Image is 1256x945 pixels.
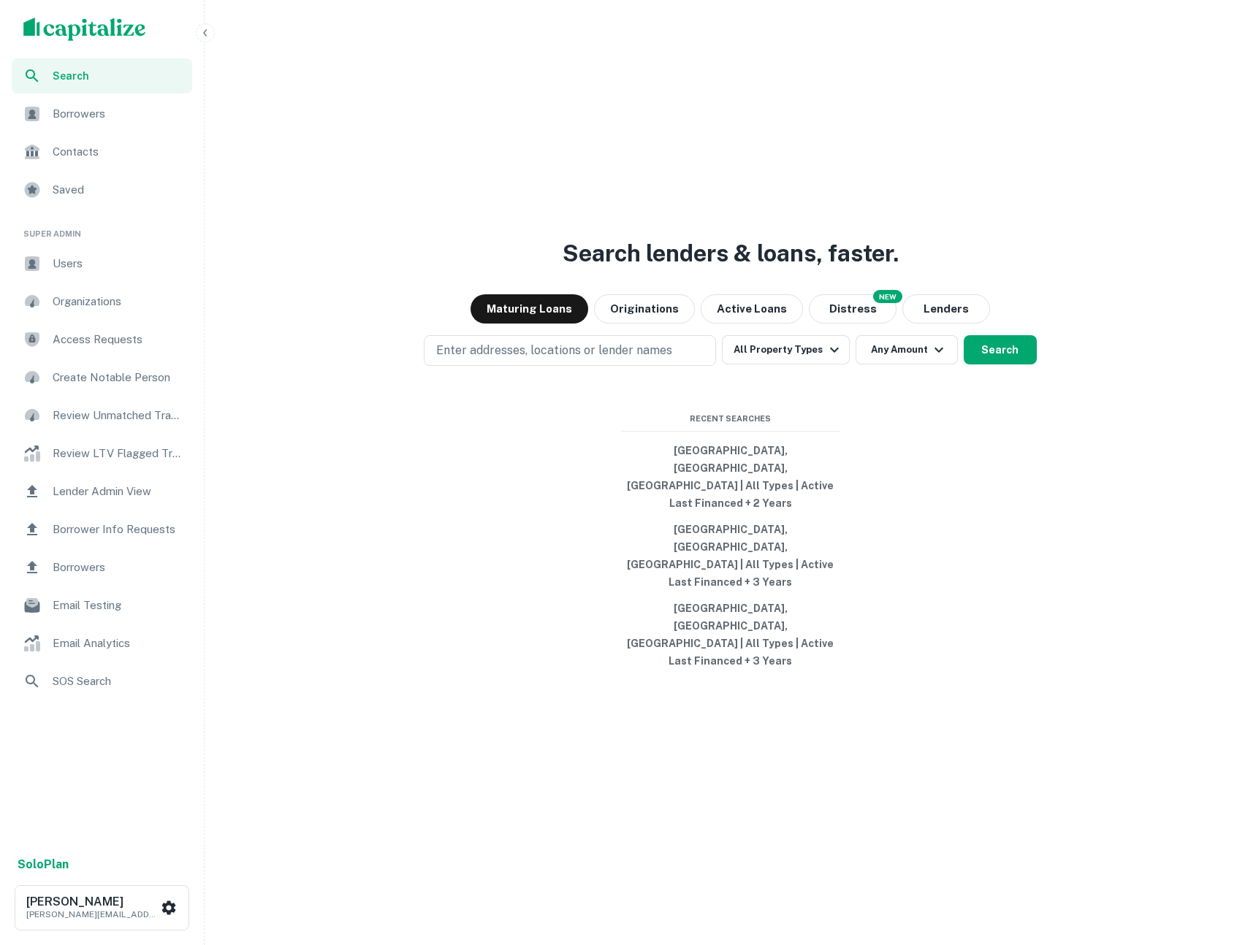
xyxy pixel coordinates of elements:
span: Borrowers [53,105,183,123]
span: Borrower Info Requests [53,521,183,538]
p: Enter addresses, locations or lender names [436,342,672,359]
a: Email Analytics [12,626,192,661]
a: Review Unmatched Transactions [12,398,192,433]
span: Recent Searches [621,413,840,425]
button: All Property Types [722,335,849,364]
a: Saved [12,172,192,207]
strong: Solo Plan [18,857,69,871]
button: Lenders [902,294,990,324]
a: Contacts [12,134,192,169]
span: Review LTV Flagged Transactions [53,445,183,462]
span: Saved [53,181,183,199]
a: Borrower Info Requests [12,512,192,547]
a: Organizations [12,284,192,319]
span: Users [53,255,183,272]
a: Create Notable Person [12,360,192,395]
span: Email Testing [53,597,183,614]
a: Users [12,246,192,281]
a: Search [12,58,192,93]
li: Super Admin [12,210,192,246]
button: Active Loans [701,294,803,324]
span: Organizations [53,293,183,310]
span: Borrowers [53,559,183,576]
button: Search distressed loans with lien and other non-mortgage details. [809,294,897,324]
img: capitalize-logo.png [23,18,146,41]
button: [GEOGRAPHIC_DATA], [GEOGRAPHIC_DATA], [GEOGRAPHIC_DATA] | All Types | Active Last Financed + 2 Years [621,437,840,516]
span: Create Notable Person [53,369,183,386]
span: Lender Admin View [53,483,183,500]
span: Review Unmatched Transactions [53,407,183,424]
span: Email Analytics [53,635,183,652]
button: Enter addresses, locations or lender names [424,335,716,366]
span: Search [53,68,183,84]
h6: [PERSON_NAME] [26,896,158,908]
button: [PERSON_NAME][PERSON_NAME][EMAIL_ADDRESS][DOMAIN_NAME] [15,885,189,930]
span: Contacts [53,143,183,161]
a: Borrowers [12,96,192,131]
a: Review LTV Flagged Transactions [12,436,192,471]
div: NEW [873,290,902,303]
p: [PERSON_NAME][EMAIL_ADDRESS][DOMAIN_NAME] [26,908,158,921]
a: Email Testing [12,588,192,623]
span: SOS Search [53,673,183,690]
button: Maturing Loans [471,294,588,324]
button: Any Amount [856,335,958,364]
button: Search [964,335,1037,364]
span: Access Requests [53,331,183,348]
button: [GEOGRAPHIC_DATA], [GEOGRAPHIC_DATA], [GEOGRAPHIC_DATA] | All Types | Active Last Financed + 3 Years [621,595,840,674]
iframe: Chat Widget [1183,828,1256,898]
a: Lender Admin View [12,474,192,509]
button: [GEOGRAPHIC_DATA], [GEOGRAPHIC_DATA], [GEOGRAPHIC_DATA] | All Types | Active Last Financed + 3 Years [621,516,840,595]
h3: Search lenders & loans, faster. [563,236,899,271]
button: Originations [594,294,695,324]
a: Borrowers [12,550,192,585]
a: SoloPlan [18,856,69,873]
a: Access Requests [12,322,192,357]
a: SOS Search [12,664,192,699]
